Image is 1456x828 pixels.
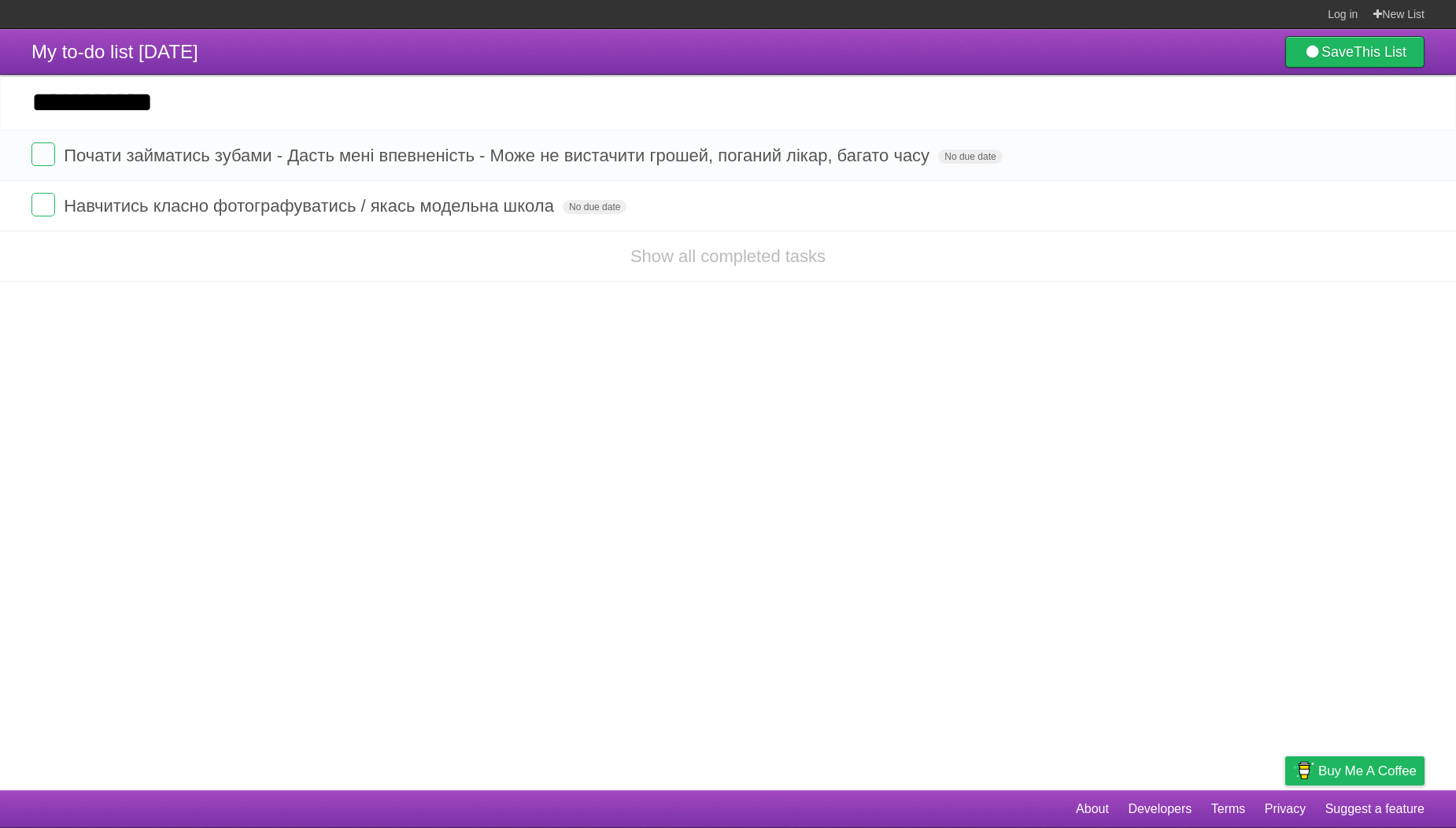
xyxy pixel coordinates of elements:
[1285,756,1425,785] a: Buy me a coffee
[64,196,558,216] span: Навчитись класно фотографуватись / якась модельна школа
[1128,794,1192,824] a: Developers
[630,246,826,266] a: Show all completed tasks
[1318,757,1417,785] span: Buy me a coffee
[1325,794,1425,824] a: Suggest a feature
[1354,44,1406,60] b: This List
[563,200,626,214] span: No due date
[1293,757,1314,784] img: Buy me a coffee
[1285,36,1425,68] a: SaveThis List
[938,150,1002,164] span: No due date
[31,142,55,166] label: Done
[1076,794,1109,824] a: About
[1211,794,1246,824] a: Terms
[31,41,198,62] span: My to-do list [DATE]
[1265,794,1306,824] a: Privacy
[31,193,55,216] label: Done
[64,146,933,165] span: Почати займатись зубами - Дасть мені впевненість - Може не вистачити грошей, поганий лікар, багат...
